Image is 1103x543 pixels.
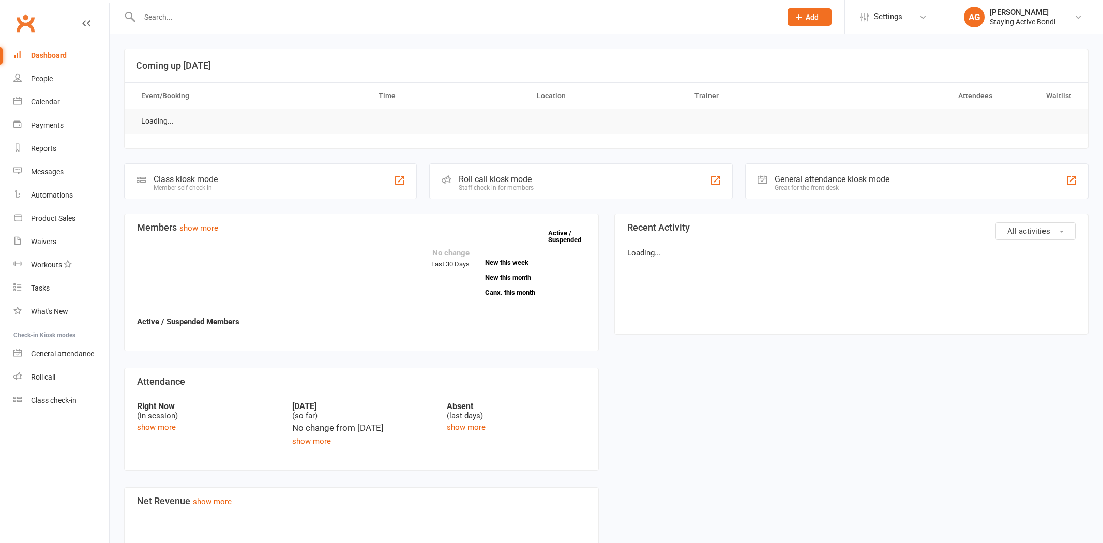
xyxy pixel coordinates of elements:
div: Reports [31,144,56,153]
a: show more [193,497,232,506]
a: Roll call [13,366,109,389]
div: AG [964,7,985,27]
div: Automations [31,191,73,199]
div: Waivers [31,237,56,246]
a: Calendar [13,90,109,114]
a: Workouts [13,253,109,277]
div: Class check-in [31,396,77,404]
a: Active / Suspended [548,222,594,251]
div: What's New [31,307,68,315]
div: General attendance [31,350,94,358]
div: No change from [DATE] [292,421,431,435]
div: General attendance kiosk mode [775,174,889,184]
button: All activities [995,222,1076,240]
th: Event/Booking [132,83,369,109]
div: Class kiosk mode [154,174,218,184]
a: What's New [13,300,109,323]
div: Roll call [31,373,55,381]
h3: Members [137,222,586,233]
button: Add [788,8,832,26]
a: Automations [13,184,109,207]
th: Location [527,83,686,109]
h3: Recent Activity [627,222,1076,233]
div: Last 30 Days [431,247,470,270]
span: Add [806,13,819,21]
a: People [13,67,109,90]
a: New this month [485,274,585,281]
strong: Right Now [137,401,276,411]
div: (so far) [292,401,431,421]
a: show more [292,436,331,446]
th: Trainer [685,83,843,109]
div: No change [431,247,470,259]
a: Canx. this month [485,289,585,296]
a: New this week [485,259,585,266]
a: General attendance kiosk mode [13,342,109,366]
div: (in session) [137,401,276,421]
a: Payments [13,114,109,137]
div: Payments [31,121,64,129]
a: Class kiosk mode [13,389,109,412]
h3: Attendance [137,376,586,387]
div: Roll call kiosk mode [459,174,534,184]
a: Dashboard [13,44,109,67]
div: Calendar [31,98,60,106]
a: Product Sales [13,207,109,230]
input: Search... [137,10,774,24]
a: show more [447,423,486,432]
div: Workouts [31,261,62,269]
div: Dashboard [31,51,67,59]
div: Product Sales [31,214,75,222]
th: Time [369,83,527,109]
th: Attendees [843,83,1002,109]
div: (last days) [447,401,585,421]
div: Messages [31,168,64,176]
strong: [DATE] [292,401,431,411]
div: Staying Active Bondi [990,17,1055,26]
a: show more [179,223,218,233]
a: Clubworx [12,10,38,36]
a: Reports [13,137,109,160]
div: Tasks [31,284,50,292]
a: Messages [13,160,109,184]
td: Loading... [132,109,183,133]
a: Waivers [13,230,109,253]
p: Loading... [627,247,1076,259]
strong: Active / Suspended Members [137,317,239,326]
span: All activities [1007,227,1050,236]
div: Great for the front desk [775,184,889,191]
a: show more [137,423,176,432]
a: Tasks [13,277,109,300]
strong: Absent [447,401,585,411]
h3: Coming up [DATE] [136,61,1077,71]
div: Staff check-in for members [459,184,534,191]
div: Member self check-in [154,184,218,191]
th: Waitlist [1002,83,1081,109]
h3: Net Revenue [137,496,586,506]
span: Settings [874,5,902,28]
div: People [31,74,53,83]
div: [PERSON_NAME] [990,8,1055,17]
